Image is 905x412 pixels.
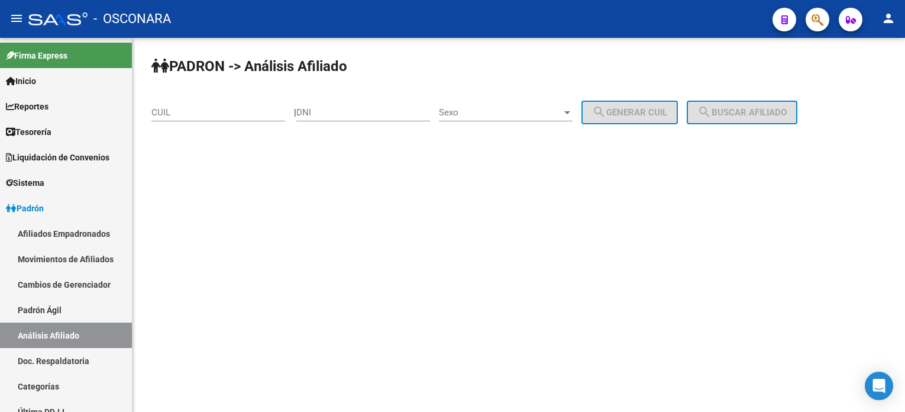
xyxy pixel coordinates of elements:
[6,151,109,164] span: Liquidación de Convenios
[6,49,67,62] span: Firma Express
[439,107,562,118] span: Sexo
[865,372,893,400] div: Open Intercom Messenger
[881,11,896,25] mat-icon: person
[6,100,49,113] span: Reportes
[6,176,44,189] span: Sistema
[294,107,687,118] div: |
[9,11,24,25] mat-icon: menu
[581,101,678,124] button: Generar CUIL
[151,58,347,75] strong: PADRON -> Análisis Afiliado
[6,75,36,88] span: Inicio
[697,105,712,119] mat-icon: search
[697,107,787,118] span: Buscar afiliado
[592,105,606,119] mat-icon: search
[6,202,44,215] span: Padrón
[592,107,667,118] span: Generar CUIL
[93,6,171,32] span: - OSCONARA
[687,101,797,124] button: Buscar afiliado
[6,125,51,139] span: Tesorería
